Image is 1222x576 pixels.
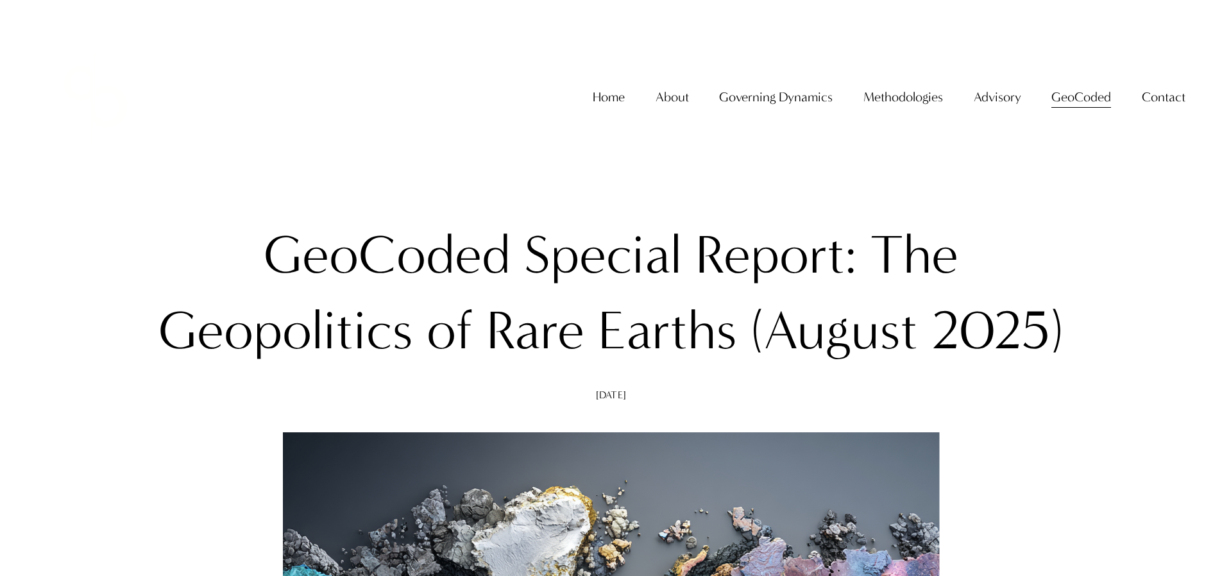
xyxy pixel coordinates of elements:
div: Special [524,217,682,293]
div: (August [751,293,918,369]
div: 2025) [931,293,1064,369]
img: Christopher Sanchez &amp; Co. [37,38,155,156]
span: Contact [1142,85,1185,109]
div: GeoCoded [264,217,511,293]
span: About [656,85,689,109]
a: folder dropdown [719,84,833,110]
span: GeoCoded [1051,85,1111,109]
div: Rare [486,293,584,369]
a: folder dropdown [974,84,1021,110]
div: of [427,293,473,369]
a: folder dropdown [1142,84,1185,110]
a: folder dropdown [656,84,689,110]
span: Advisory [974,85,1021,109]
a: folder dropdown [863,84,943,110]
div: Report: [695,217,857,293]
div: Earths [598,293,737,369]
span: Governing Dynamics [719,85,833,109]
span: [DATE] [596,389,626,401]
div: The [870,217,958,293]
div: Geopolitics [158,293,413,369]
span: Methodologies [863,85,943,109]
a: Home [593,84,625,110]
a: folder dropdown [1051,84,1111,110]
